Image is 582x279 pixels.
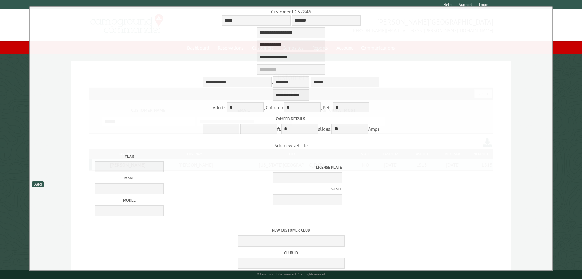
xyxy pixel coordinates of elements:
[31,250,551,256] label: Club ID
[32,181,43,187] div: Add
[59,175,199,181] label: Make
[31,52,551,102] div: ,
[31,102,551,114] div: Adults: , Children: , Pets:
[31,116,551,122] label: Camper details:
[31,116,551,135] div: ft, slides, Amps
[31,8,551,15] div: Customer ID 57846
[202,164,342,170] label: License Plate
[257,272,326,276] small: © Campground Commander LLC. All rights reserved.
[202,186,342,192] label: State
[31,142,551,220] span: Add new vehicle
[59,153,199,159] label: Year
[59,197,199,203] label: Model
[31,227,551,233] label: New customer club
